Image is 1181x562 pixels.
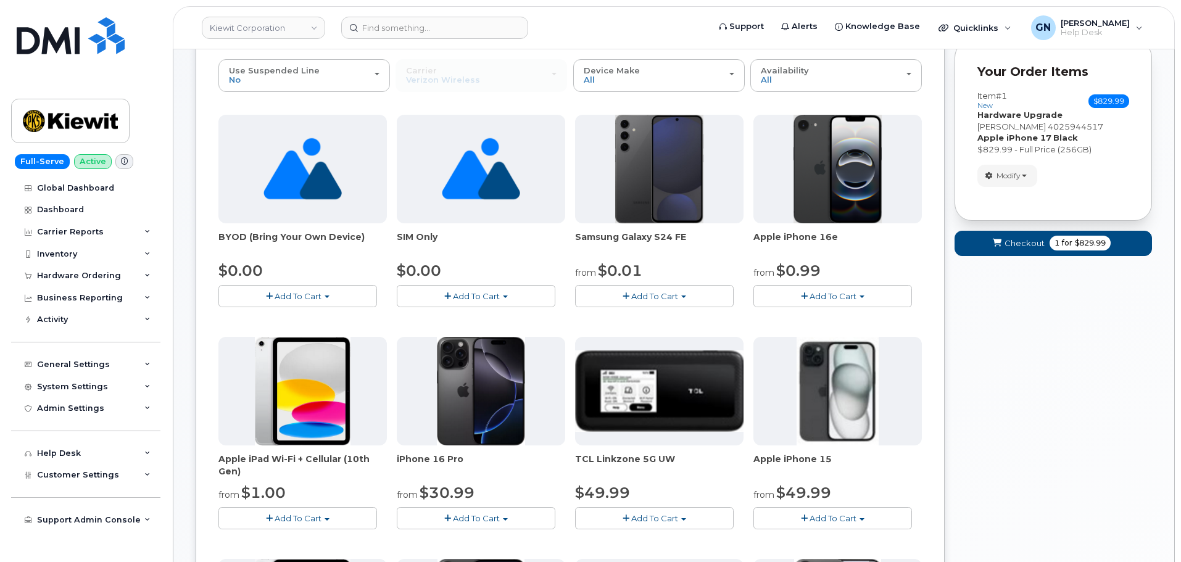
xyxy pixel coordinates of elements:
[202,17,325,39] a: Kiewit Corporation
[953,23,998,33] span: Quicklinks
[753,453,922,477] div: Apple iPhone 15
[229,65,320,75] span: Use Suspended Line
[826,14,929,39] a: Knowledge Base
[1035,20,1051,35] span: GN
[955,231,1152,256] button: Checkout 1 for $829.99
[397,507,555,529] button: Add To Cart
[575,285,734,307] button: Add To Cart
[631,291,678,301] span: Add To Cart
[753,489,774,500] small: from
[575,267,596,278] small: from
[631,513,678,523] span: Add To Cart
[996,91,1007,101] span: #1
[1048,122,1103,131] span: 4025944517
[575,231,744,255] div: Samsung Galaxy S24 FE
[1075,238,1106,249] span: $829.99
[776,484,831,502] span: $49.99
[753,285,912,307] button: Add To Cart
[977,165,1037,186] button: Modify
[218,489,239,500] small: from
[584,75,595,85] span: All
[453,513,500,523] span: Add To Cart
[420,484,474,502] span: $30.99
[275,513,321,523] span: Add To Cart
[218,59,390,91] button: Use Suspended Line No
[810,513,856,523] span: Add To Cart
[437,337,524,445] img: iphone_16_pro.png
[977,122,1046,131] span: [PERSON_NAME]
[263,115,342,223] img: no_image_found-2caef05468ed5679b831cfe6fc140e25e0c280774317ffc20a367ab7fd17291e.png
[977,110,1063,120] strong: Hardware Upgrade
[397,285,555,307] button: Add To Cart
[397,453,565,477] div: iPhone 16 Pro
[792,20,818,33] span: Alerts
[1127,508,1172,553] iframe: Messenger Launcher
[397,262,441,279] span: $0.00
[1005,238,1045,249] span: Checkout
[845,20,920,33] span: Knowledge Base
[710,14,773,39] a: Support
[575,484,630,502] span: $49.99
[218,507,377,529] button: Add To Cart
[1053,133,1078,143] strong: Black
[761,75,772,85] span: All
[997,170,1021,181] span: Modify
[275,291,321,301] span: Add To Cart
[1061,28,1130,38] span: Help Desk
[442,115,520,223] img: no_image_found-2caef05468ed5679b831cfe6fc140e25e0c280774317ffc20a367ab7fd17291e.png
[229,75,241,85] span: No
[753,231,922,255] div: Apple iPhone 16e
[977,101,993,110] small: new
[977,144,1129,155] div: $829.99 - Full Price (256GB)
[575,350,744,432] img: linkzone5g.png
[255,337,350,445] img: ipad10thgen.png
[776,262,821,279] span: $0.99
[397,231,565,255] div: SIM Only
[753,507,912,529] button: Add To Cart
[729,20,764,33] span: Support
[218,262,263,279] span: $0.00
[977,133,1051,143] strong: Apple iPhone 17
[753,267,774,278] small: from
[397,489,418,500] small: from
[584,65,640,75] span: Device Make
[241,484,286,502] span: $1.00
[794,115,882,223] img: iphone16e.png
[1022,15,1151,40] div: Geoffrey Newport
[1059,238,1075,249] span: for
[598,262,642,279] span: $0.01
[453,291,500,301] span: Add To Cart
[575,453,744,477] div: TCL Linkzone 5G UW
[797,337,879,445] img: iphone15.jpg
[930,15,1020,40] div: Quicklinks
[977,91,1007,109] h3: Item
[761,65,809,75] span: Availability
[615,115,703,223] img: s24FE.jpg
[218,453,387,477] div: Apple iPad Wi-Fi + Cellular (10th Gen)
[573,59,745,91] button: Device Make All
[1061,18,1130,28] span: [PERSON_NAME]
[218,231,387,255] div: BYOD (Bring Your Own Device)
[218,285,377,307] button: Add To Cart
[977,63,1129,81] p: Your Order Items
[773,14,826,39] a: Alerts
[810,291,856,301] span: Add To Cart
[341,17,528,39] input: Find something...
[750,59,922,91] button: Availability All
[1055,238,1059,249] span: 1
[1088,94,1129,108] span: $829.99
[575,507,734,529] button: Add To Cart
